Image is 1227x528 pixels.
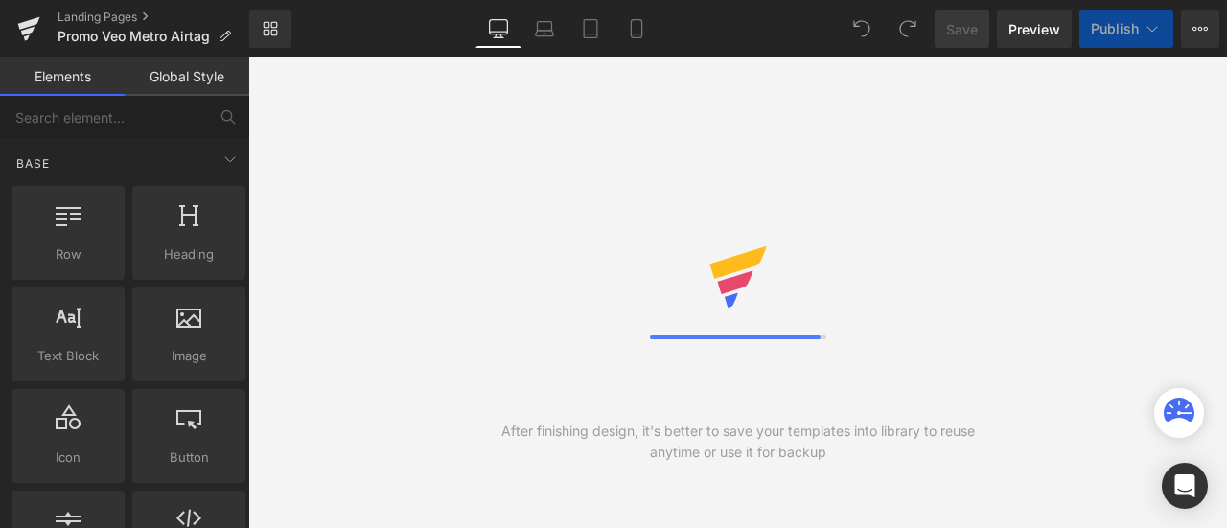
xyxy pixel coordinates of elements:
[1162,463,1208,509] div: Open Intercom Messenger
[889,10,927,48] button: Redo
[14,154,52,172] span: Base
[138,448,240,468] span: Button
[997,10,1072,48] a: Preview
[613,10,660,48] a: Mobile
[493,421,983,463] div: After finishing design, it's better to save your templates into library to reuse anytime or use i...
[125,57,249,96] a: Global Style
[946,19,978,39] span: Save
[1008,19,1060,39] span: Preview
[138,346,240,366] span: Image
[17,448,119,468] span: Icon
[475,10,521,48] a: Desktop
[1091,21,1139,36] span: Publish
[58,29,210,44] span: Promo Veo Metro Airtag
[17,346,119,366] span: Text Block
[1181,10,1219,48] button: More
[249,10,291,48] a: New Library
[843,10,881,48] button: Undo
[1079,10,1173,48] button: Publish
[17,244,119,264] span: Row
[58,10,249,25] a: Landing Pages
[521,10,567,48] a: Laptop
[567,10,613,48] a: Tablet
[138,244,240,264] span: Heading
